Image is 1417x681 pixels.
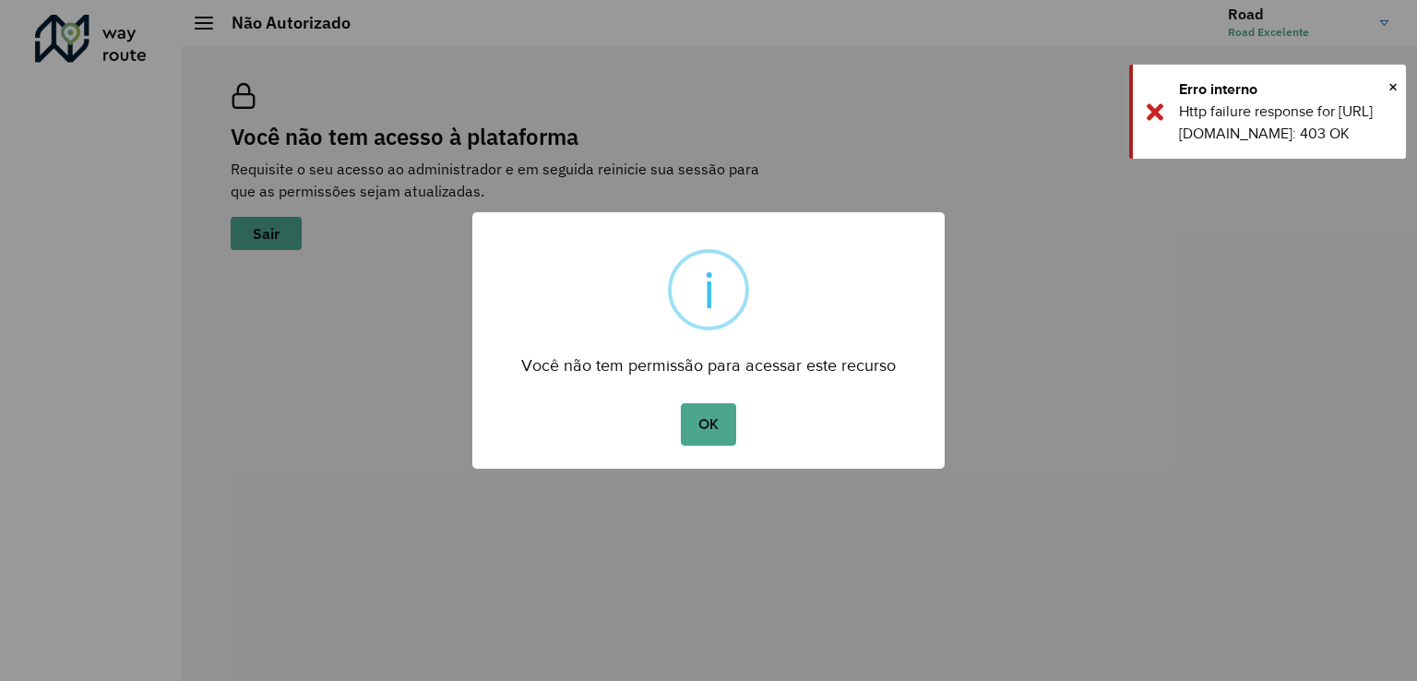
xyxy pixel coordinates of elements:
div: i [703,253,715,327]
span: × [1388,73,1398,101]
button: OK [681,403,735,446]
div: Erro interno [1179,78,1392,101]
button: Close [1388,73,1398,101]
div: Http failure response for [URL][DOMAIN_NAME]: 403 OK [1179,101,1392,145]
div: Você não tem permissão para acessar este recurso [472,339,945,380]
